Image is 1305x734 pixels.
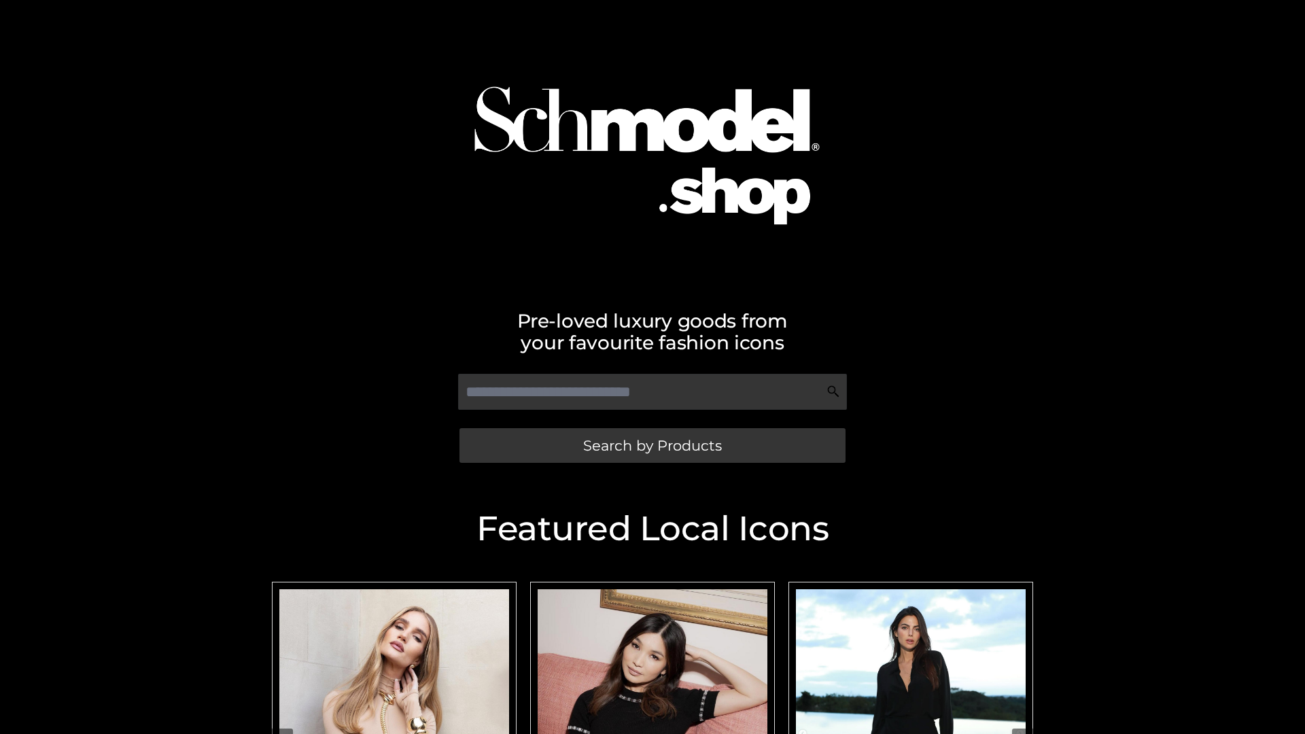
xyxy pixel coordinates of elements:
a: Search by Products [459,428,846,463]
span: Search by Products [583,438,722,453]
h2: Pre-loved luxury goods from your favourite fashion icons [265,310,1040,353]
img: Search Icon [826,385,840,398]
h2: Featured Local Icons​ [265,512,1040,546]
